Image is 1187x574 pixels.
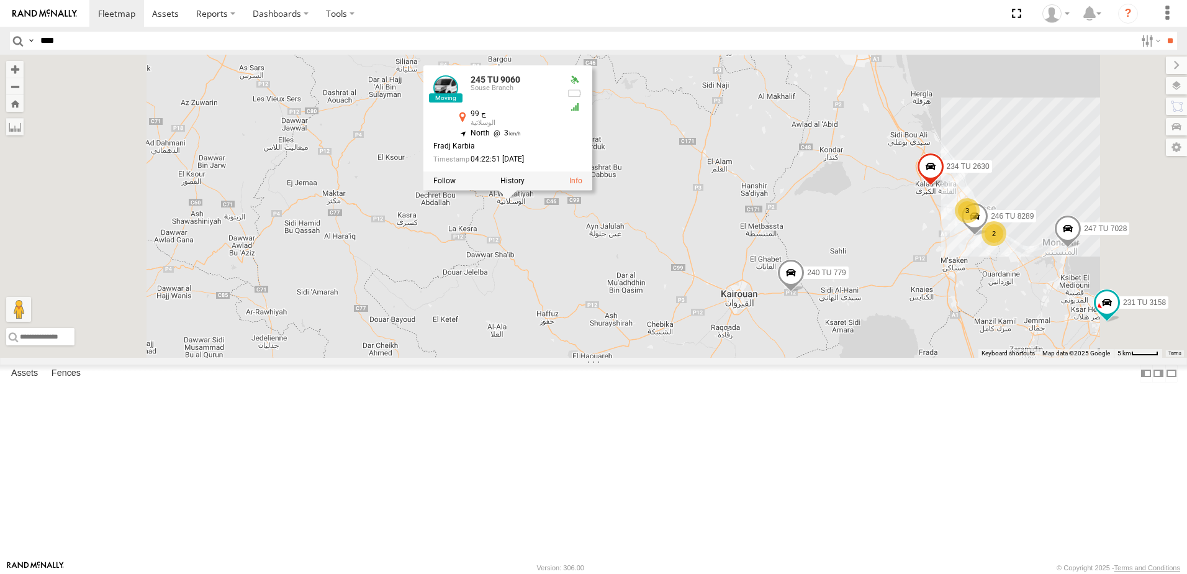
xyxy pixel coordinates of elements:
[567,75,582,85] div: Valid GPS Fix
[6,118,24,135] label: Measure
[7,562,64,574] a: Visit our Website
[433,75,458,100] a: View Asset Details
[982,349,1035,358] button: Keyboard shortcuts
[1140,365,1152,383] label: Dock Summary Table to the Left
[1114,349,1162,358] button: Map Scale: 5 km per 40 pixels
[955,198,980,223] div: 3
[490,129,521,138] span: 3
[6,95,24,112] button: Zoom Home
[433,156,557,164] div: Date/time of location update
[471,129,490,138] span: North
[537,564,584,572] div: Version: 306.00
[1118,4,1138,24] i: ?
[1114,564,1180,572] a: Terms and Conditions
[6,61,24,78] button: Zoom in
[471,75,520,84] a: 245 TU 9060
[1166,139,1187,156] label: Map Settings
[1165,365,1178,383] label: Hide Summary Table
[1123,298,1166,307] span: 231 TU 3158
[991,212,1034,221] span: 246 TU 8289
[1117,350,1131,357] span: 5 km
[1057,564,1180,572] div: © Copyright 2025 -
[807,268,846,277] span: 240 TU 779
[1038,4,1074,23] div: Nejah Benkhalifa
[947,163,990,171] span: 234 TU 2630
[567,89,582,99] div: No battery health information received from this device.
[982,221,1006,246] div: 2
[1168,351,1181,356] a: Terms
[6,297,31,322] button: Drag Pegman onto the map to open Street View
[569,176,582,185] a: View Asset Details
[471,110,557,118] div: ج 99
[433,143,557,151] div: Fradj Karbia
[500,176,525,185] label: View Asset History
[471,120,557,127] div: الوسلاتية
[433,176,456,185] label: Realtime tracking of Asset
[26,32,36,50] label: Search Query
[471,85,557,93] div: Souse Branch
[45,365,87,382] label: Fences
[5,365,44,382] label: Assets
[12,9,77,18] img: rand-logo.svg
[6,78,24,95] button: Zoom out
[1084,224,1127,233] span: 247 TU 7028
[567,102,582,112] div: GSM Signal = 5
[1042,350,1110,357] span: Map data ©2025 Google
[1152,365,1165,383] label: Dock Summary Table to the Right
[1136,32,1163,50] label: Search Filter Options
